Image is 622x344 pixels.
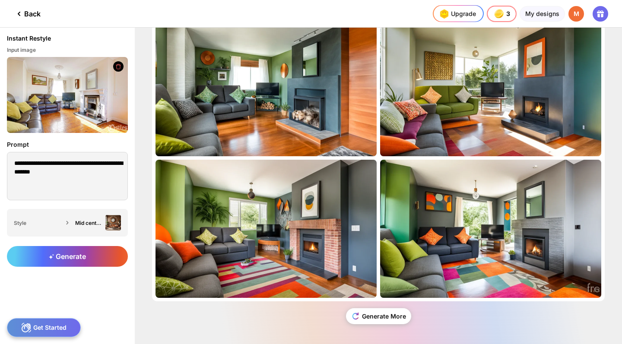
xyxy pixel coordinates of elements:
div: Back [14,9,41,19]
div: Get Started [7,318,81,337]
img: upgrade-nav-btn-icon.gif [437,7,451,21]
div: Style [14,220,63,226]
div: Upgrade [437,7,476,21]
div: Instant Restyle [7,35,51,42]
div: M [568,6,584,22]
div: Prompt [7,140,128,149]
span: Generate [49,252,86,261]
div: Generate More [346,308,411,324]
div: Input image [7,47,128,54]
span: 3 [506,10,511,17]
div: My designs [520,6,565,22]
div: Mid century modern [75,220,102,226]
